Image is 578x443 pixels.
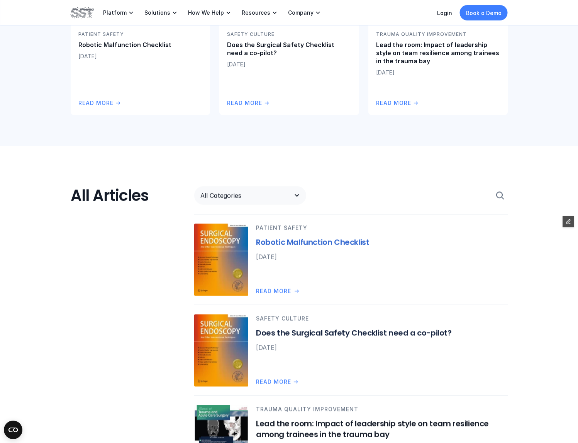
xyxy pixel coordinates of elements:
[563,216,574,227] button: Edit Framer Content
[256,237,508,248] h6: Robotic Malfunction Checklist
[256,287,291,296] p: Read more
[227,99,262,107] p: Read More
[194,224,248,296] img: Surgical Endoscopy journal cover
[256,328,508,338] h6: Does the Surgical Safety Checklist need a co-pilot?
[376,99,411,107] p: Read More
[103,9,127,16] p: Platform
[78,52,202,60] p: [DATE]
[466,9,502,17] p: Book a Demo
[227,60,351,68] p: [DATE]
[376,41,500,65] p: Lead the room: Impact of leadership style on team resilience among trainees in the trauma bay
[227,41,351,57] p: Does the Surgical Safety Checklist need a co-pilot?
[460,5,508,20] a: Book a Demo
[144,9,170,16] p: Solutions
[376,68,500,76] p: [DATE]
[78,30,202,38] p: PATIENT SAFETY
[293,379,299,385] span: arrow_right_alt
[376,30,500,38] p: TRAUMA QUALITY IMPROVEMENT
[288,9,314,16] p: Company
[256,252,508,262] p: [DATE]
[71,6,94,19] img: SST logo
[194,215,508,305] a: Surgical Endoscopy journal coverPATIENT SAFETYRobotic Malfunction Checklist[DATE]Read morearrow_r...
[4,421,22,439] button: Open CMP widget
[256,418,508,440] h6: Lead the room: Impact of leadership style on team resilience among trainees in the trauma bay
[256,224,508,232] p: PATIENT SAFETY
[256,378,291,386] p: Read more
[256,405,508,414] p: TRAUMA QUALITY IMPROVEMENT
[256,314,508,323] p: SAFETY CULTURE
[71,186,163,206] h3: All Articles
[188,9,224,16] p: How We Help
[78,99,114,107] p: Read More
[242,9,270,16] p: Resources
[227,30,351,38] p: SAFETY CULTURE
[293,288,300,294] span: arrow_right_alt
[437,10,452,16] a: Login
[78,41,202,49] p: Robotic Malfunction Checklist
[194,314,248,387] img: Surgical Endoscopy journal cover
[492,188,508,203] button: Search Icon
[194,305,508,396] a: Surgical Endoscopy journal coverSAFETY CULTUREDoes the Surgical Safety Checklist need a co-pilot?...
[200,191,285,200] p: All Categories
[256,343,508,352] p: [DATE]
